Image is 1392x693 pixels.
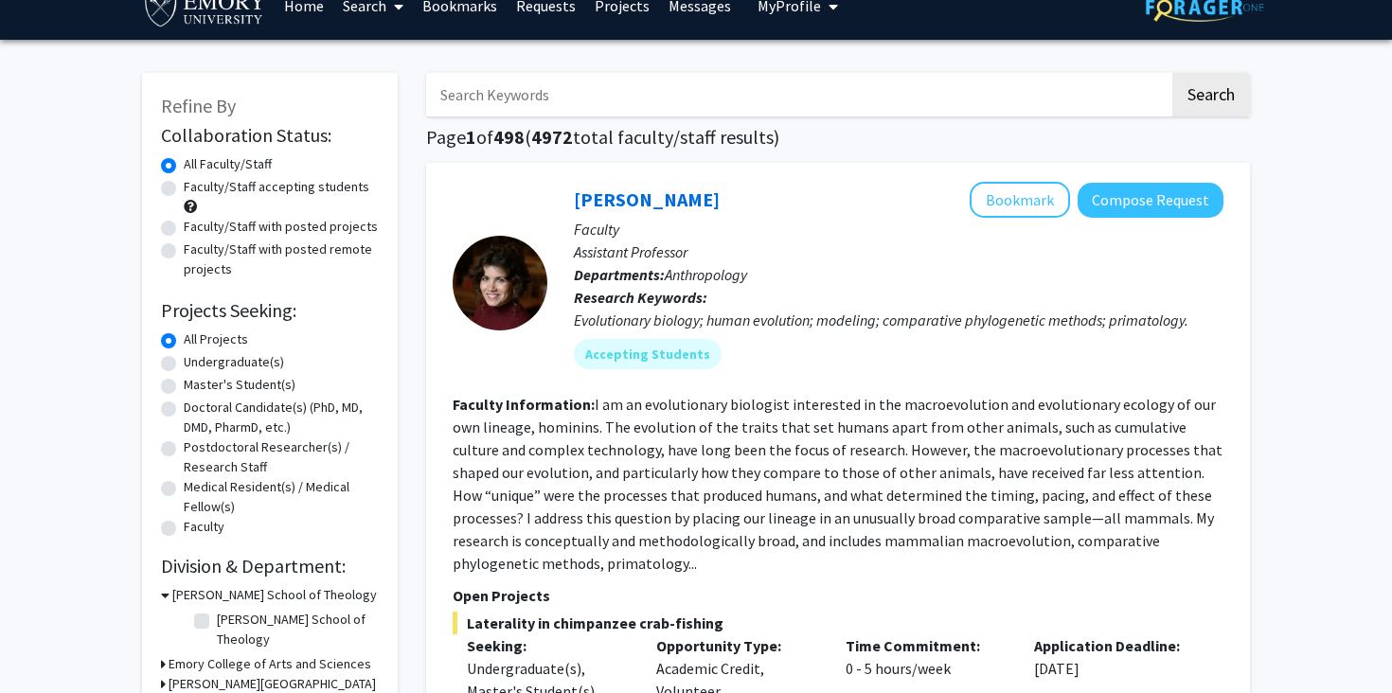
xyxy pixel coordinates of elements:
[574,309,1223,331] div: Evolutionary biology; human evolution; modeling; comparative phylogenetic methods; primatology.
[1078,183,1223,218] button: Compose Request to Laura van Holstein
[531,125,573,149] span: 4972
[184,154,272,174] label: All Faculty/Staff
[846,634,1007,657] p: Time Commitment:
[467,634,628,657] p: Seeking:
[574,240,1223,263] p: Assistant Professor
[426,73,1169,116] input: Search Keywords
[161,299,379,322] h2: Projects Seeking:
[453,395,595,414] b: Faculty Information:
[574,218,1223,240] p: Faculty
[970,182,1070,218] button: Add Laura van Holstein to Bookmarks
[184,517,224,537] label: Faculty
[184,177,369,197] label: Faculty/Staff accepting students
[574,265,665,284] b: Departments:
[184,352,284,372] label: Undergraduate(s)
[656,634,817,657] p: Opportunity Type:
[574,187,720,211] a: [PERSON_NAME]
[184,398,379,437] label: Doctoral Candidate(s) (PhD, MD, DMD, PharmD, etc.)
[1172,73,1250,116] button: Search
[184,329,248,349] label: All Projects
[161,94,236,117] span: Refine By
[184,437,379,477] label: Postdoctoral Researcher(s) / Research Staff
[184,375,295,395] label: Master's Student(s)
[172,585,377,605] h3: [PERSON_NAME] School of Theology
[184,217,378,237] label: Faculty/Staff with posted projects
[466,125,476,149] span: 1
[184,240,379,279] label: Faculty/Staff with posted remote projects
[493,125,525,149] span: 498
[217,610,374,649] label: [PERSON_NAME] School of Theology
[453,395,1222,573] fg-read-more: I am an evolutionary biologist interested in the macroevolution and evolutionary ecology of our o...
[169,654,371,674] h3: Emory College of Arts and Sciences
[574,339,722,369] mat-chip: Accepting Students
[453,612,1223,634] span: Laterality in chimpanzee crab-fishing
[1034,634,1195,657] p: Application Deadline:
[184,477,379,517] label: Medical Resident(s) / Medical Fellow(s)
[161,555,379,577] h2: Division & Department:
[426,126,1250,149] h1: Page of ( total faculty/staff results)
[1312,608,1378,679] iframe: Chat
[665,265,747,284] span: Anthropology
[161,124,379,147] h2: Collaboration Status:
[453,584,1223,607] p: Open Projects
[574,288,707,307] b: Research Keywords:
